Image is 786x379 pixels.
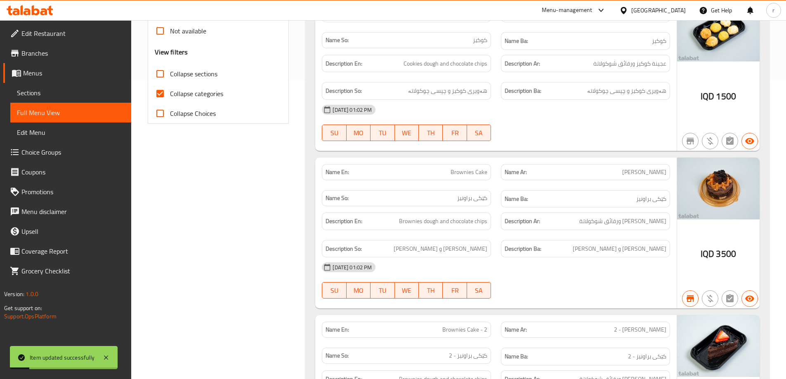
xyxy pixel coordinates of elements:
[631,6,686,15] div: [GEOGRAPHIC_DATA]
[628,351,666,362] span: کێکی براونیز - 2
[505,168,527,177] strong: Name Ar:
[21,187,125,197] span: Promotions
[10,122,131,142] a: Edit Menu
[772,6,774,15] span: r
[4,303,42,313] span: Get support on:
[170,89,223,99] span: Collapse categories
[170,26,206,36] span: Not available
[350,285,367,297] span: MO
[326,59,362,69] strong: Description En:
[419,282,443,299] button: TH
[443,125,467,141] button: FR
[374,127,391,139] span: TU
[350,127,367,139] span: MO
[505,244,541,254] strong: Description Ba:
[395,282,419,299] button: WE
[614,325,666,334] span: [PERSON_NAME] - 2
[399,216,487,226] span: Brownies dough and chocolate chips
[579,216,666,226] span: عجينة براونيز ورقائق شوكولاتة
[326,168,349,177] strong: Name En:
[716,246,736,262] span: 3500
[542,5,592,15] div: Menu-management
[716,88,736,104] span: 1500
[3,221,131,241] a: Upsell
[404,59,487,69] span: Cookies dough and chocolate chips
[505,86,541,96] strong: Description Ba:
[155,47,188,57] h3: View filters
[505,36,528,46] strong: Name Ba:
[408,86,487,96] span: هەویری كوكيز و چپسی چوکولاتە
[326,351,349,360] strong: Name So:
[10,83,131,103] a: Sections
[443,282,467,299] button: FR
[26,289,38,299] span: 1.0.0
[505,194,528,204] strong: Name Ba:
[682,290,699,307] button: Branch specific item
[4,311,57,322] a: Support.OpsPlatform
[677,158,760,219] img: Tidbit_pastry_brownies_ca638749548645934698.jpg
[347,282,371,299] button: MO
[326,325,349,334] strong: Name En:
[3,142,131,162] a: Choice Groups
[741,290,758,307] button: Available
[17,88,125,98] span: Sections
[422,127,439,139] span: TH
[701,88,714,104] span: IQD
[374,285,391,297] span: TU
[593,59,666,69] span: عجينة كوكيز ورقائق شوكولاتة
[371,125,394,141] button: TU
[326,194,349,202] strong: Name So:
[371,282,394,299] button: TU
[467,125,491,141] button: SA
[398,285,415,297] span: WE
[21,147,125,157] span: Choice Groups
[21,207,125,217] span: Menu disclaimer
[677,315,760,377] img: Tidbit_pastry_brownies_ca638749548647567996.jpg
[21,28,125,38] span: Edit Restaurant
[587,86,666,96] span: هەویری كوكيز و چپسی چوکولاتە
[741,133,758,149] button: Available
[622,168,666,177] span: [PERSON_NAME]
[505,325,527,334] strong: Name Ar:
[3,43,131,63] a: Branches
[326,127,343,139] span: SU
[3,241,131,261] a: Coverage Report
[652,36,666,46] span: كوكيز
[470,285,488,297] span: SA
[722,290,738,307] button: Not has choices
[702,133,718,149] button: Purchased item
[394,244,487,254] span: هەویری براونیز و چپسی چوکولاتە
[446,127,463,139] span: FR
[3,202,131,221] a: Menu disclaimer
[3,182,131,202] a: Promotions
[701,246,714,262] span: IQD
[422,285,439,297] span: TH
[30,353,94,362] div: Item updated successfully
[395,125,419,141] button: WE
[3,261,131,281] a: Grocery Checklist
[398,127,415,139] span: WE
[170,108,216,118] span: Collapse Choices
[505,351,528,362] strong: Name Ba:
[10,103,131,122] a: Full Menu View
[326,216,362,226] strong: Description En:
[170,69,217,79] span: Collapse sections
[21,167,125,177] span: Coupons
[21,48,125,58] span: Branches
[21,226,125,236] span: Upsell
[326,36,349,45] strong: Name So:
[329,106,375,114] span: [DATE] 01:02 PM
[21,266,125,276] span: Grocery Checklist
[573,244,666,254] span: هەویری براونیز و چپسی چوکولاتە
[473,36,487,45] span: كوكيز
[3,162,131,182] a: Coupons
[722,133,738,149] button: Not has choices
[419,125,443,141] button: TH
[3,63,131,83] a: Menus
[21,246,125,256] span: Coverage Report
[470,127,488,139] span: SA
[23,68,125,78] span: Menus
[322,125,346,141] button: SU
[505,216,540,226] strong: Description Ar:
[451,168,487,177] span: Brownies Cake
